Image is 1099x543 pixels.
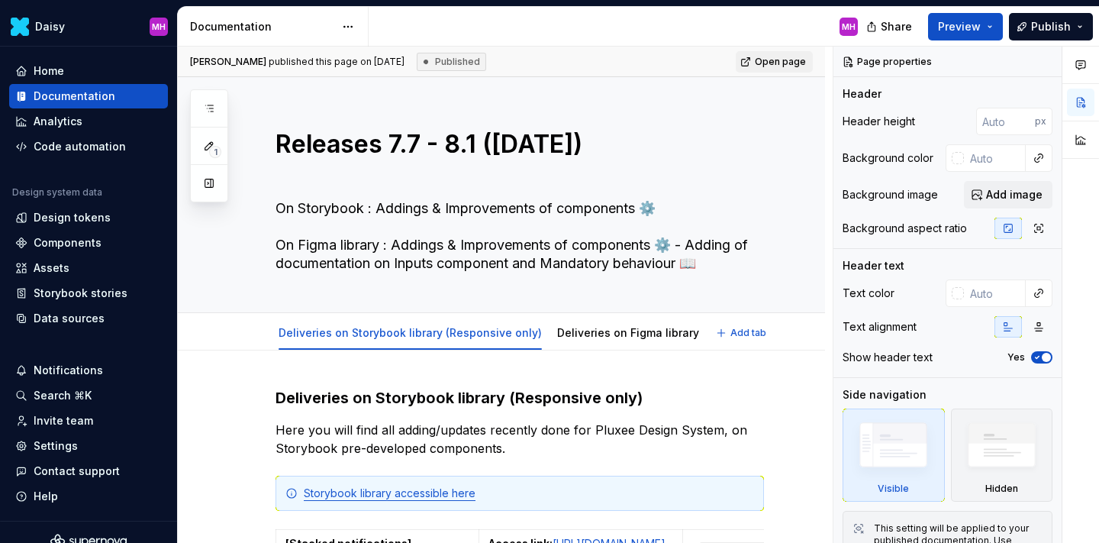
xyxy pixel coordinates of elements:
button: Publish [1009,13,1093,40]
button: Add tab [711,322,773,344]
a: Code automation [9,134,168,159]
a: Assets [9,256,168,280]
div: Header height [843,114,915,129]
p: Here you will find all adding/updates recently done for Pluxee Design System, on Storybook pre-de... [276,421,764,457]
a: Analytics [9,109,168,134]
div: Background aspect ratio [843,221,967,236]
div: Documentation [190,19,334,34]
div: Settings [34,438,78,454]
div: Daisy [35,19,65,34]
p: px [1035,115,1046,128]
button: Help [9,484,168,509]
div: Text alignment [843,319,917,335]
span: Publish [1031,19,1071,34]
div: Documentation [34,89,115,104]
div: Contact support [34,464,120,479]
textarea: Releases 7.7 - 8.1 ([DATE]) [272,126,761,193]
div: Visible [843,409,945,502]
div: Show header text [843,350,933,365]
a: Documentation [9,84,168,108]
a: Components [9,231,168,255]
span: 1 [209,146,221,158]
span: Add tab [730,327,766,339]
span: published this page on [DATE] [190,56,404,68]
div: Data sources [34,311,105,326]
strong: Deliveries on Storybook library (Responsive only) [276,389,643,407]
div: Visible [878,483,909,495]
a: Settings [9,434,168,458]
div: Help [34,489,58,504]
a: Design tokens [9,205,168,230]
div: Header text [843,258,904,273]
div: Deliveries on Figma library [551,316,705,348]
label: Yes [1007,351,1025,364]
div: Hidden [951,409,1053,502]
div: Design system data [12,186,102,199]
button: Search ⌘K [9,383,168,408]
div: Code automation [34,139,126,154]
div: Design tokens [34,210,111,225]
input: Auto [976,108,1035,135]
div: Analytics [34,114,82,129]
a: Invite team [9,409,168,433]
a: Deliveries on Storybook library (Responsive only) [279,326,542,339]
div: Hidden [985,483,1018,495]
span: Open page [755,56,806,68]
div: Components [34,235,102,250]
div: Deliveries on Storybook library (Responsive only) [272,316,548,348]
div: MH [842,21,856,33]
button: Contact support [9,459,168,483]
div: Invite team [34,413,93,428]
div: Published [417,53,486,71]
span: [PERSON_NAME] [190,56,266,67]
div: Notifications [34,363,103,378]
textarea: On Storybook : Addings & Improvements of components ⚙️ On Figma library : Addings & Improvements ... [272,196,761,276]
div: Text color [843,286,894,301]
span: Share [881,19,912,34]
input: Auto [964,144,1026,172]
a: Data sources [9,306,168,331]
button: Preview [928,13,1003,40]
span: Preview [938,19,981,34]
div: Background image [843,187,938,202]
div: MH [152,21,166,33]
span: Add image [986,187,1043,202]
button: Share [859,13,922,40]
div: Home [34,63,64,79]
img: 8442b5b3-d95e-456d-8131-d61e917d6403.png [11,18,29,36]
button: DaisyMH [3,10,174,43]
input: Auto [964,280,1026,307]
div: Side navigation [843,387,927,402]
a: Home [9,59,168,83]
div: Header [843,86,881,102]
div: Storybook stories [34,286,127,301]
div: Background color [843,150,933,166]
div: Search ⌘K [34,388,92,403]
button: Add image [964,181,1052,208]
a: Deliveries on Figma library [557,326,699,339]
a: Open page [736,51,813,73]
a: Storybook library accessible here [304,486,475,499]
button: Notifications [9,358,168,383]
a: Storybook stories [9,281,168,305]
div: Assets [34,260,69,276]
